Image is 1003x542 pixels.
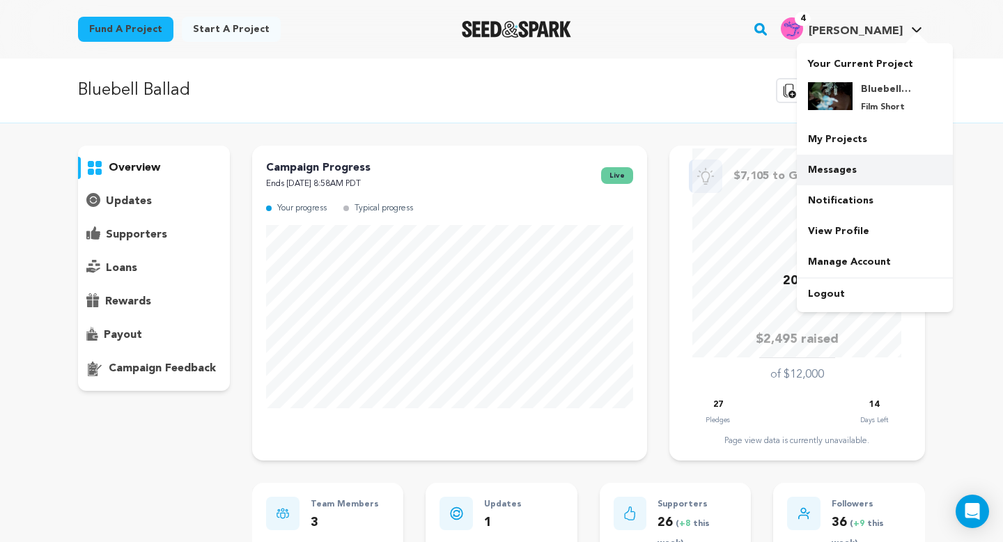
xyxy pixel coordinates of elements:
[78,157,230,179] button: overview
[809,26,903,37] span: [PERSON_NAME]
[78,257,230,279] button: loans
[106,226,167,243] p: supporters
[795,12,811,26] span: 4
[679,520,693,528] span: +8
[683,435,911,447] div: Page view data is currently unavailable.
[106,260,137,277] p: loans
[781,17,903,40] div: Zainab B.'s Profile
[266,176,371,192] p: Ends [DATE] 8:58AM PDT
[783,271,811,291] p: 20%
[713,397,723,413] p: 27
[106,193,152,210] p: updates
[778,15,925,44] span: Zainab B.'s Profile
[78,224,230,246] button: supporters
[78,17,173,42] a: Fund a project
[462,21,571,38] img: Seed&Spark Logo Dark Mode
[109,160,160,176] p: overview
[78,190,230,212] button: updates
[658,497,737,513] p: Supporters
[311,513,379,533] p: 3
[956,495,989,528] div: Open Intercom Messenger
[706,413,730,427] p: Pledges
[861,82,911,96] h4: Bluebell Ballad
[182,17,281,42] a: Start a project
[860,413,888,427] p: Days Left
[78,78,190,103] p: Bluebell Ballad
[78,324,230,346] button: payout
[797,247,953,277] a: Manage Account
[797,279,953,309] a: Logout
[78,357,230,380] button: campaign feedback
[78,291,230,313] button: rewards
[797,124,953,155] a: My Projects
[808,52,942,71] p: Your Current Project
[104,327,142,343] p: payout
[484,513,522,533] p: 1
[277,201,327,217] p: Your progress
[109,360,216,377] p: campaign feedback
[778,15,925,40] a: Zainab B.'s Profile
[105,293,151,310] p: rewards
[311,497,379,513] p: Team Members
[462,21,571,38] a: Seed&Spark Homepage
[797,155,953,185] a: Messages
[853,520,867,528] span: +9
[861,102,911,113] p: Film Short
[355,201,413,217] p: Typical progress
[770,366,824,383] p: of $12,000
[601,167,633,184] span: live
[797,216,953,247] a: View Profile
[781,17,803,40] img: b8ed615b153ca0e6.png
[808,52,942,124] a: Your Current Project Bluebell Ballad Film Short
[484,497,522,513] p: Updates
[266,160,371,176] p: Campaign Progress
[808,82,853,110] img: 68ab753e89725ae5.jpg
[869,397,879,413] p: 14
[797,185,953,216] a: Notifications
[832,497,911,513] p: Followers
